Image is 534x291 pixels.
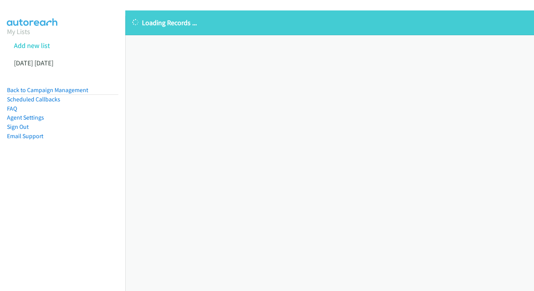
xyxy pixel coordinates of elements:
[14,41,50,50] a: Add new list
[14,58,53,67] a: [DATE] [DATE]
[7,86,88,94] a: Back to Campaign Management
[7,114,44,121] a: Agent Settings
[7,123,29,130] a: Sign Out
[7,105,17,112] a: FAQ
[7,27,30,36] a: My Lists
[7,96,60,103] a: Scheduled Callbacks
[132,17,527,28] p: Loading Records ...
[7,132,43,140] a: Email Support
